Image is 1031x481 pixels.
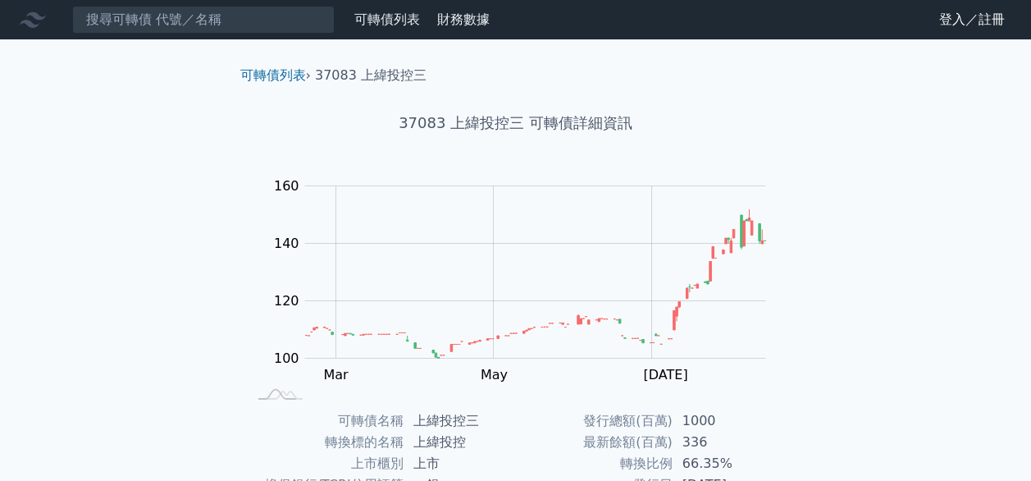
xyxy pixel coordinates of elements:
tspan: 100 [274,350,299,366]
a: 可轉債列表 [240,67,306,83]
td: 發行總額(百萬) [516,410,673,432]
li: › [240,66,311,85]
td: 上緯投控三 [404,410,516,432]
a: 可轉債列表 [354,11,420,27]
td: 轉換比例 [516,453,673,474]
td: 66.35% [673,453,785,474]
td: 轉換標的名稱 [247,432,404,453]
g: Chart [265,178,790,383]
a: 財務數據 [437,11,490,27]
tspan: 120 [274,293,299,309]
li: 37083 上緯投控三 [315,66,427,85]
td: 上緯投控 [404,432,516,453]
td: 上市 [404,453,516,474]
td: 336 [673,432,785,453]
td: 可轉債名稱 [247,410,404,432]
td: 1000 [673,410,785,432]
a: 登入／註冊 [926,7,1018,33]
tspan: Mar [323,367,349,383]
tspan: 140 [274,236,299,251]
h1: 37083 上緯投控三 可轉債詳細資訊 [227,112,805,135]
tspan: [DATE] [643,367,687,383]
tspan: 160 [274,178,299,194]
tspan: May [481,367,508,383]
td: 最新餘額(百萬) [516,432,673,453]
input: 搜尋可轉債 代號／名稱 [72,6,335,34]
td: 上市櫃別 [247,453,404,474]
